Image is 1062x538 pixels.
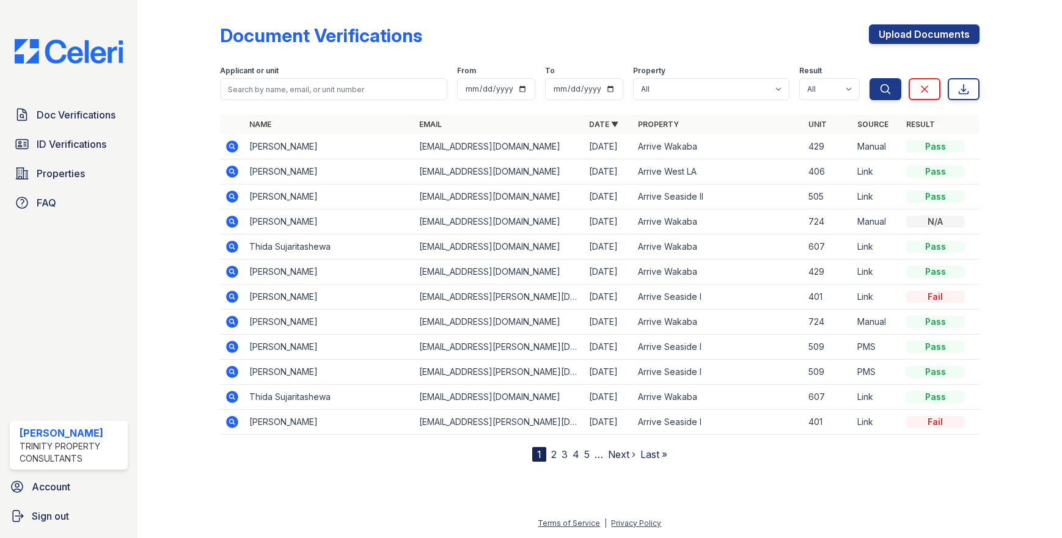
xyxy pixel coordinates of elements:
[10,103,128,127] a: Doc Verifications
[852,310,901,335] td: Manual
[604,518,607,528] div: |
[244,134,414,159] td: [PERSON_NAME]
[804,234,852,260] td: 607
[584,310,633,335] td: [DATE]
[906,366,965,378] div: Pass
[573,448,579,460] a: 4
[457,66,476,76] label: From
[414,360,584,385] td: [EMAIL_ADDRESS][PERSON_NAME][DOMAIN_NAME]
[244,410,414,435] td: [PERSON_NAME]
[414,285,584,310] td: [EMAIL_ADDRESS][PERSON_NAME][DOMAIN_NAME]
[10,132,128,156] a: ID Verifications
[37,137,106,151] span: ID Verifications
[244,234,414,260] td: Thida Sujaritashewa
[32,479,70,494] span: Account
[906,266,965,278] div: Pass
[633,360,803,385] td: Arrive Seaside I
[852,410,901,435] td: Link
[220,24,422,46] div: Document Verifications
[804,184,852,209] td: 505
[633,260,803,285] td: Arrive Wakaba
[804,410,852,435] td: 401
[249,120,271,129] a: Name
[633,134,803,159] td: Arrive Wakaba
[633,335,803,360] td: Arrive Seaside I
[799,66,822,76] label: Result
[244,310,414,335] td: [PERSON_NAME]
[906,316,965,328] div: Pass
[414,134,584,159] td: [EMAIL_ADDRESS][DOMAIN_NAME]
[906,120,935,129] a: Result
[37,107,115,122] span: Doc Verifications
[906,291,965,303] div: Fail
[20,440,123,465] div: Trinity Property Consultants
[5,504,133,528] a: Sign out
[852,285,901,310] td: Link
[804,260,852,285] td: 429
[414,410,584,435] td: [EMAIL_ADDRESS][PERSON_NAME][DOMAIN_NAME]
[804,159,852,184] td: 406
[419,120,442,129] a: Email
[414,159,584,184] td: [EMAIL_ADDRESS][DOMAIN_NAME]
[414,385,584,410] td: [EMAIL_ADDRESS][DOMAIN_NAME]
[906,191,965,203] div: Pass
[633,66,665,76] label: Property
[584,234,633,260] td: [DATE]
[589,120,618,129] a: Date ▼
[595,447,603,462] span: …
[852,335,901,360] td: PMS
[633,184,803,209] td: Arrive Seaside II
[584,285,633,310] td: [DATE]
[10,191,128,215] a: FAQ
[562,448,568,460] a: 3
[5,474,133,499] a: Account
[414,260,584,285] td: [EMAIL_ADDRESS][DOMAIN_NAME]
[414,184,584,209] td: [EMAIL_ADDRESS][DOMAIN_NAME]
[633,159,803,184] td: Arrive West LA
[852,209,901,234] td: Manual
[852,385,901,410] td: Link
[804,385,852,410] td: 607
[584,448,590,460] a: 5
[244,159,414,184] td: [PERSON_NAME]
[852,159,901,184] td: Link
[852,234,901,260] td: Link
[804,134,852,159] td: 429
[37,166,85,181] span: Properties
[414,310,584,335] td: [EMAIL_ADDRESS][DOMAIN_NAME]
[551,448,557,460] a: 2
[804,285,852,310] td: 401
[633,410,803,435] td: Arrive Seaside I
[414,209,584,234] td: [EMAIL_ADDRESS][DOMAIN_NAME]
[906,341,965,353] div: Pass
[414,335,584,360] td: [EMAIL_ADDRESS][PERSON_NAME][DOMAIN_NAME]
[633,234,803,260] td: Arrive Wakaba
[852,184,901,209] td: Link
[869,24,980,44] a: Upload Documents
[608,448,635,460] a: Next ›
[906,241,965,253] div: Pass
[5,39,133,64] img: CE_Logo_Blue-a8612792a0a2168367f1c8372b55b34899dd931a85d93a1a3d3e32e68fde9ad4.png
[633,285,803,310] td: Arrive Seaside I
[584,134,633,159] td: [DATE]
[852,134,901,159] td: Manual
[640,448,667,460] a: Last »
[244,285,414,310] td: [PERSON_NAME]
[244,260,414,285] td: [PERSON_NAME]
[37,195,56,210] span: FAQ
[538,518,600,528] a: Terms of Service
[584,159,633,184] td: [DATE]
[244,209,414,234] td: [PERSON_NAME]
[852,260,901,285] td: Link
[808,120,827,129] a: Unit
[633,385,803,410] td: Arrive Wakaba
[633,310,803,335] td: Arrive Wakaba
[244,184,414,209] td: [PERSON_NAME]
[906,216,965,228] div: N/A
[633,209,803,234] td: Arrive Wakaba
[32,509,69,523] span: Sign out
[584,260,633,285] td: [DATE]
[852,360,901,385] td: PMS
[804,209,852,234] td: 724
